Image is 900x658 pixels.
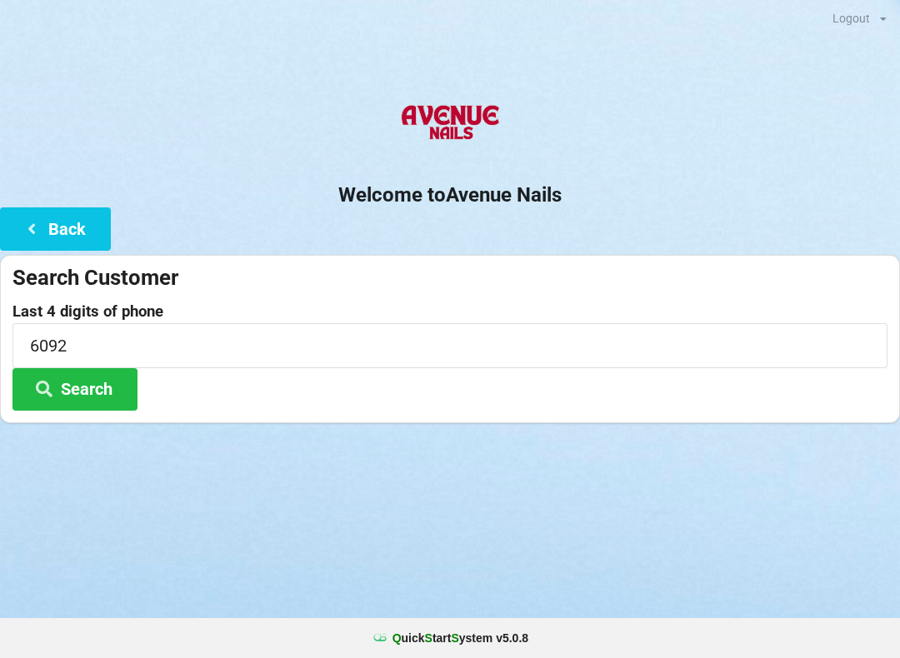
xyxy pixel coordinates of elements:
img: AvenueNails-Logo.png [394,91,505,157]
div: Logout [832,12,870,24]
span: Q [392,631,402,645]
label: Last 4 digits of phone [12,303,887,320]
input: 0000 [12,323,887,367]
button: Search [12,368,137,411]
b: uick tart ystem v 5.0.8 [392,630,528,646]
span: S [451,631,458,645]
span: S [425,631,432,645]
img: favicon.ico [372,630,388,646]
div: Search Customer [12,264,887,292]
